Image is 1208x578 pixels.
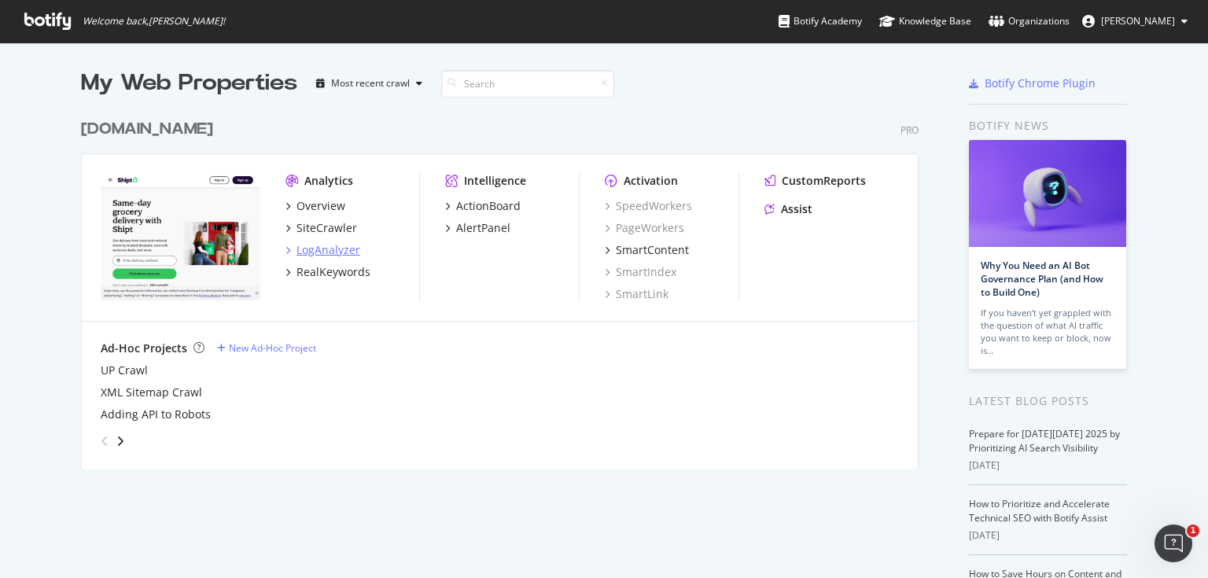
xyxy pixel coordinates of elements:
[115,433,126,449] div: angle-right
[900,123,919,137] div: Pro
[464,173,526,189] div: Intelligence
[985,75,1096,91] div: Botify Chrome Plugin
[1187,525,1199,537] span: 1
[605,264,676,280] a: SmartIndex
[296,220,357,236] div: SiteCrawler
[969,528,1127,543] div: [DATE]
[624,173,678,189] div: Activation
[94,429,115,454] div: angle-left
[229,341,316,355] div: New Ad-Hoc Project
[605,286,668,302] a: SmartLink
[101,407,211,422] a: Adding API to Robots
[81,99,931,469] div: grid
[285,220,357,236] a: SiteCrawler
[782,173,866,189] div: CustomReports
[879,13,971,29] div: Knowledge Base
[605,242,689,258] a: SmartContent
[1070,9,1200,34] button: [PERSON_NAME]
[445,198,521,214] a: ActionBoard
[101,363,148,378] a: UP Crawl
[969,427,1120,455] a: Prepare for [DATE][DATE] 2025 by Prioritizing AI Search Visibility
[296,242,360,258] div: LogAnalyzer
[989,13,1070,29] div: Organizations
[969,458,1127,473] div: [DATE]
[969,140,1126,247] img: Why You Need an AI Bot Governance Plan (and How to Build One)
[81,118,213,141] div: [DOMAIN_NAME]
[81,118,219,141] a: [DOMAIN_NAME]
[101,173,260,300] img: www.shipt.com
[217,341,316,355] a: New Ad-Hoc Project
[101,341,187,356] div: Ad-Hoc Projects
[310,71,429,96] button: Most recent crawl
[1101,14,1175,28] span: Daniel Paek
[969,497,1110,525] a: How to Prioritize and Accelerate Technical SEO with Botify Assist
[441,70,614,98] input: Search
[764,173,866,189] a: CustomReports
[616,242,689,258] div: SmartContent
[101,385,202,400] a: XML Sitemap Crawl
[605,220,684,236] a: PageWorkers
[285,242,360,258] a: LogAnalyzer
[331,79,410,88] div: Most recent crawl
[779,13,862,29] div: Botify Academy
[296,198,345,214] div: Overview
[285,198,345,214] a: Overview
[81,68,297,99] div: My Web Properties
[969,117,1127,134] div: Botify news
[605,198,692,214] a: SpeedWorkers
[285,264,370,280] a: RealKeywords
[764,201,812,217] a: Assist
[83,15,225,28] span: Welcome back, [PERSON_NAME] !
[296,264,370,280] div: RealKeywords
[981,307,1114,357] div: If you haven’t yet grappled with the question of what AI traffic you want to keep or block, now is…
[304,173,353,189] div: Analytics
[969,392,1127,410] div: Latest Blog Posts
[1155,525,1192,562] iframe: Intercom live chat
[981,259,1103,299] a: Why You Need an AI Bot Governance Plan (and How to Build One)
[456,198,521,214] div: ActionBoard
[781,201,812,217] div: Assist
[969,75,1096,91] a: Botify Chrome Plugin
[456,220,510,236] div: AlertPanel
[445,220,510,236] a: AlertPanel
